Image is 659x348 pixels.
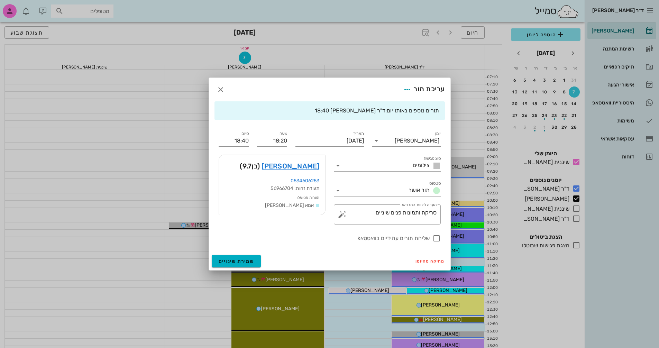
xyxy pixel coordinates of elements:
div: [PERSON_NAME] [395,138,439,144]
span: אמא [PERSON_NAME] [265,202,314,208]
div: תורים נוספים באותו יום: [220,107,439,115]
label: הערה לצוות המרפאה [400,202,436,208]
span: מחיקה מהיומן [415,259,445,264]
span: ד"ר [PERSON_NAME] 18:40 [315,107,385,114]
label: סוג פגישה [423,156,441,161]
label: שליחת תורים עתידיים בוואטסאפ [219,235,430,242]
label: יומן [435,131,441,136]
span: צילומים [413,162,430,168]
a: 0534606253 [291,178,320,184]
div: עריכת תור [401,83,445,96]
label: שעה [279,131,287,136]
label: סטטוס [429,181,441,186]
span: תור אושר [409,187,430,193]
div: סטטוסתור אושר [334,185,441,196]
span: שמירת שינויים [219,258,254,264]
button: שמירת שינויים [212,255,261,267]
div: יומן[PERSON_NAME] [372,135,441,146]
span: 9.7 [242,162,252,170]
button: מחיקה מהיומן [413,256,448,266]
label: סיום [241,131,249,136]
span: (בן ) [240,161,260,172]
small: הערות מטופל: [297,195,319,200]
label: תאריך [353,131,364,136]
a: [PERSON_NAME] [262,161,319,172]
div: תעודת זהות: 56966704 [225,185,320,192]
